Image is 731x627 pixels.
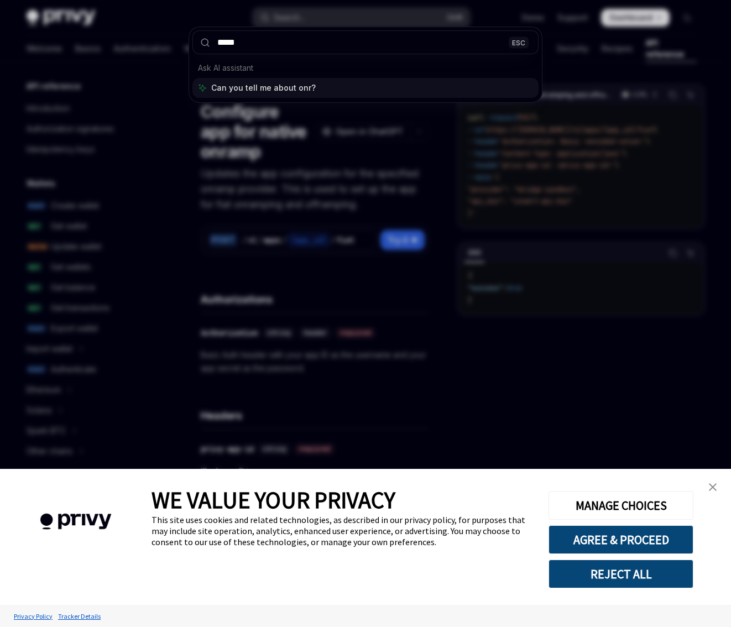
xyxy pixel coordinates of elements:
a: Tracker Details [55,607,103,626]
div: Ask AI assistant [192,58,539,78]
div: This site uses cookies and related technologies, as described in our privacy policy, for purposes... [152,514,532,547]
span: Can you tell me about onr? [211,82,316,93]
button: REJECT ALL [549,560,693,588]
span: WE VALUE YOUR PRIVACY [152,485,395,514]
div: ESC [509,36,529,48]
img: company logo [17,498,135,546]
a: Privacy Policy [11,607,55,626]
a: close banner [702,476,724,498]
img: close banner [709,483,717,491]
button: AGREE & PROCEED [549,525,693,554]
button: MANAGE CHOICES [549,491,693,520]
